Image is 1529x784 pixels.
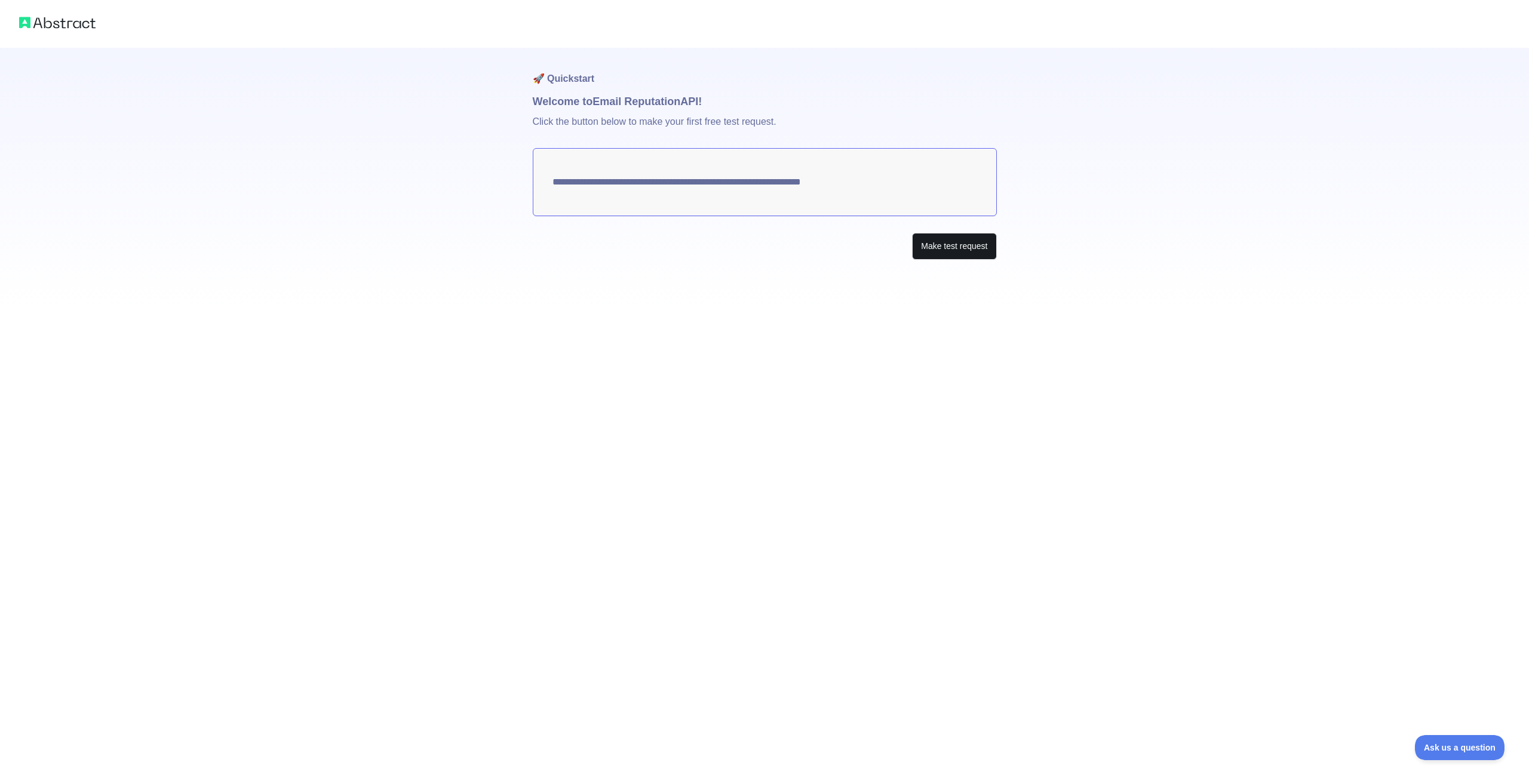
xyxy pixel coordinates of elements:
[533,110,997,148] p: Click the button below to make your first free test request.
[19,14,96,31] img: Abstract logo
[912,233,996,260] button: Make test request
[533,93,997,110] h1: Welcome to Email Reputation API!
[1415,735,1505,760] iframe: Toggle Customer Support
[533,48,997,93] h1: 🚀 Quickstart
